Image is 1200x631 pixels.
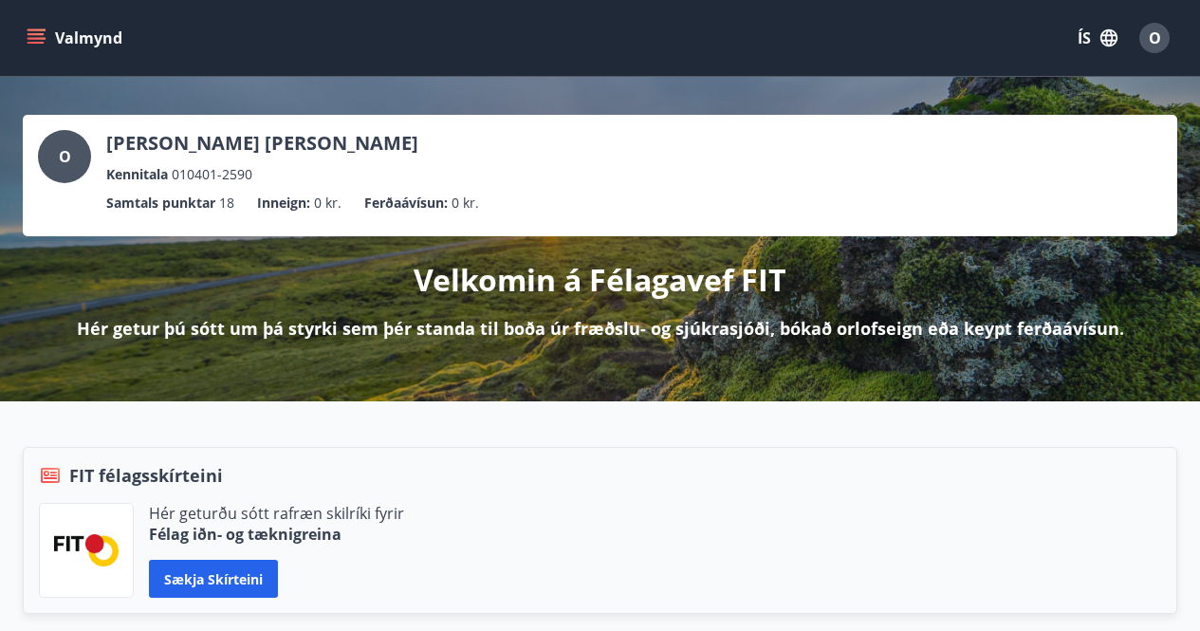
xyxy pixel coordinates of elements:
[106,130,418,157] p: [PERSON_NAME] [PERSON_NAME]
[106,164,168,185] p: Kennitala
[59,146,71,167] span: O
[77,316,1124,341] p: Hér getur þú sótt um þá styrki sem þér standa til boða úr fræðslu- og sjúkrasjóði, bókað orlofsei...
[54,534,119,566] img: FPQVkF9lTnNbbaRSFyT17YYeljoOGk5m51IhT0bO.png
[69,463,223,488] span: FIT félagsskírteini
[1132,15,1177,61] button: O
[257,193,310,213] p: Inneign :
[149,503,404,524] p: Hér geturðu sótt rafræn skilríki fyrir
[149,524,404,545] p: Félag iðn- og tæknigreina
[364,193,448,213] p: Ferðaávísun :
[23,21,130,55] button: menu
[149,560,278,598] button: Sækja skírteini
[452,193,479,213] span: 0 kr.
[1067,21,1128,55] button: ÍS
[1149,28,1161,48] span: O
[414,259,786,301] p: Velkomin á Félagavef FIT
[106,193,215,213] p: Samtals punktar
[314,193,342,213] span: 0 kr.
[219,193,234,213] span: 18
[172,164,252,185] span: 010401-2590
